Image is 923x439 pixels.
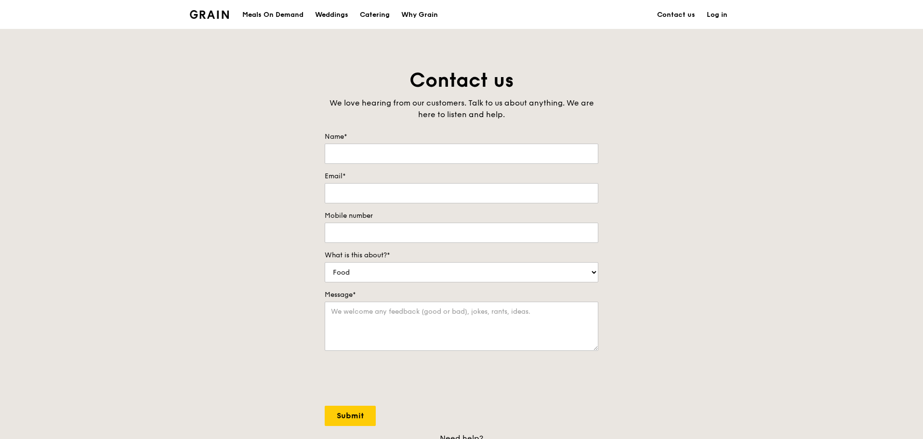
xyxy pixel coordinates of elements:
[651,0,701,29] a: Contact us
[325,172,598,181] label: Email*
[396,0,444,29] a: Why Grain
[325,67,598,93] h1: Contact us
[360,0,390,29] div: Catering
[325,251,598,260] label: What is this about?*
[315,0,348,29] div: Weddings
[354,0,396,29] a: Catering
[325,360,471,398] iframe: reCAPTCHA
[309,0,354,29] a: Weddings
[325,97,598,120] div: We love hearing from our customers. Talk to us about anything. We are here to listen and help.
[325,406,376,426] input: Submit
[701,0,733,29] a: Log in
[325,211,598,221] label: Mobile number
[242,0,303,29] div: Meals On Demand
[190,10,229,19] img: Grain
[325,290,598,300] label: Message*
[401,0,438,29] div: Why Grain
[325,132,598,142] label: Name*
